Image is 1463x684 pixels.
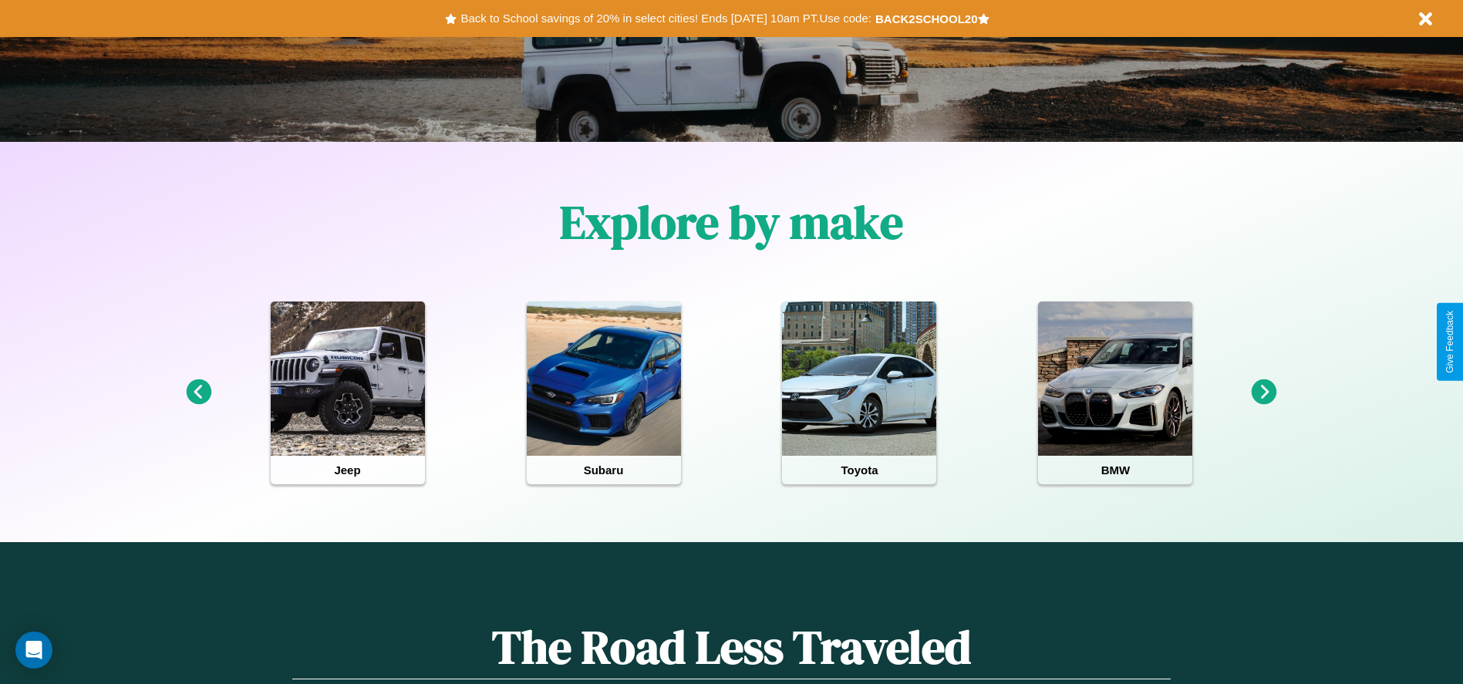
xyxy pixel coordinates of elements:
h1: The Road Less Traveled [292,615,1170,679]
h4: BMW [1038,456,1192,484]
h4: Jeep [271,456,425,484]
h1: Explore by make [560,190,903,254]
h4: Toyota [782,456,936,484]
div: Give Feedback [1444,311,1455,373]
h4: Subaru [527,456,681,484]
b: BACK2SCHOOL20 [875,12,978,25]
button: Back to School savings of 20% in select cities! Ends [DATE] 10am PT.Use code: [457,8,875,29]
div: Open Intercom Messenger [15,632,52,669]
